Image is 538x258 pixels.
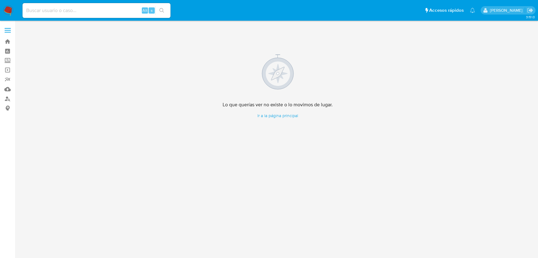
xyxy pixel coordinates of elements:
[527,7,533,14] a: Salir
[223,113,333,119] a: Ir a la página principal
[470,8,475,13] a: Notificaciones
[490,7,525,13] p: alejandra.barbieri@mercadolibre.com
[429,7,464,14] span: Accesos rápidos
[142,7,147,13] span: Alt
[223,102,333,108] h4: Lo que querías ver no existe o lo movimos de lugar.
[155,6,168,15] button: search-icon
[23,6,170,15] input: Buscar usuario o caso...
[151,7,153,13] span: s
